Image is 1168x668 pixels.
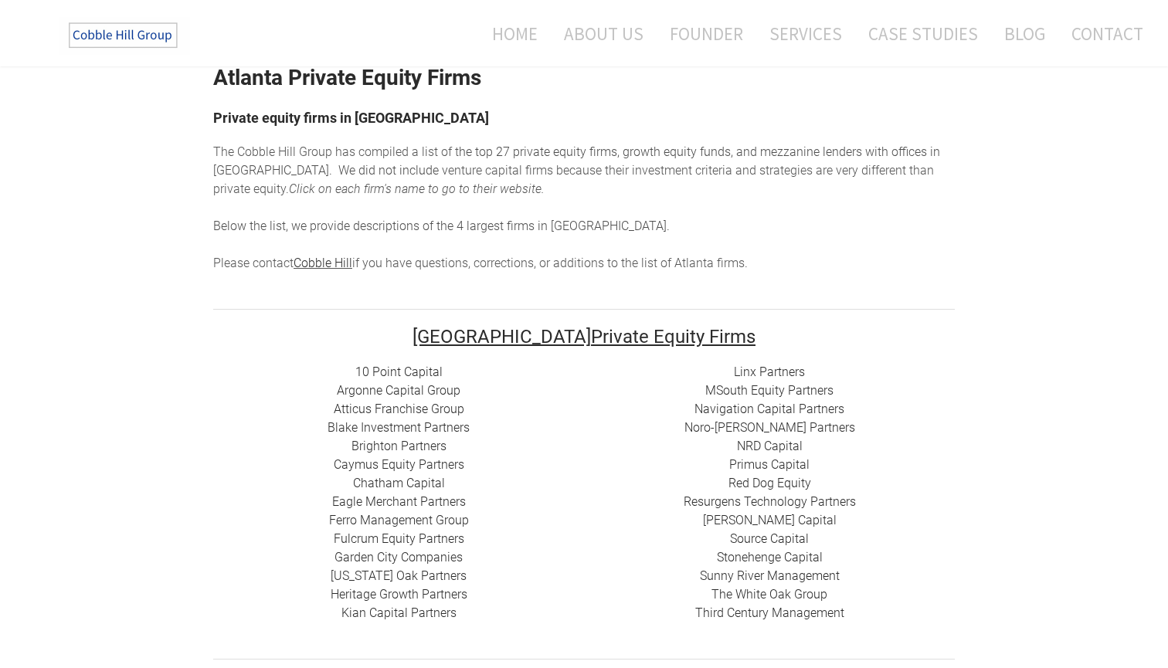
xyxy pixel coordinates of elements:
a: Fulcrum Equity Partners​​ [334,531,464,546]
span: Please contact if you have questions, corrections, or additions to the list of Atlanta firms. [213,256,748,270]
a: Sunny River Management [700,568,840,583]
a: Ferro Management Group [329,513,469,527]
a: Argonne Capital Group [337,383,460,398]
a: Primus Capital [729,457,810,472]
div: ​ [584,363,955,622]
a: Brighton Partners [351,439,446,453]
img: The Cobble Hill Group LLC [59,16,190,55]
a: Blake Investment Partners [328,420,470,435]
em: Click on each firm's name to go to their website. [289,181,545,196]
a: Eagle Merchant Partners [332,494,466,509]
a: [PERSON_NAME] Capital [703,513,837,527]
a: Services [758,13,854,54]
a: Cobble Hill [294,256,352,270]
a: Linx Partners [734,365,805,379]
a: Red Dog Equity [728,476,811,490]
a: Third Century Management [695,605,844,620]
a: ​Kian Capital Partners [341,605,457,620]
a: The White Oak Group [711,587,827,602]
font: [GEOGRAPHIC_DATA] [413,326,591,348]
a: ​Resurgens Technology Partners [684,494,856,509]
span: The Cobble Hill Group has compiled a list of t [213,144,459,159]
a: Caymus Equity Partners [334,457,464,472]
a: Stonehenge Capital [717,550,823,565]
a: Blog [993,13,1057,54]
a: Chatham Capital [353,476,445,490]
a: Home [469,13,549,54]
a: Source Capital [730,531,809,546]
a: 10 Point Capital [355,365,443,379]
span: enture capital firms because their investment criteria and strategies are very different than pri... [213,163,934,196]
font: Private equity firms in [GEOGRAPHIC_DATA] [213,110,489,126]
a: MSouth Equity Partners [705,383,834,398]
a: NRD Capital [737,439,803,453]
a: Contact [1060,13,1143,54]
a: Atticus Franchise Group [334,402,464,416]
a: Founder [658,13,755,54]
a: Garden City Companies [334,550,463,565]
div: he top 27 private equity firms, growth equity funds, and mezzanine lenders with offices in [GEOGR... [213,143,955,273]
font: Private Equity Firms [413,326,755,348]
a: Navigation Capital Partners [694,402,844,416]
a: Case Studies [857,13,990,54]
a: Heritage Growth Partners [331,587,467,602]
a: Noro-[PERSON_NAME] Partners [684,420,855,435]
strong: Atlanta Private Equity Firms [213,65,481,90]
a: [US_STATE] Oak Partners [331,568,467,583]
a: About Us [552,13,655,54]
